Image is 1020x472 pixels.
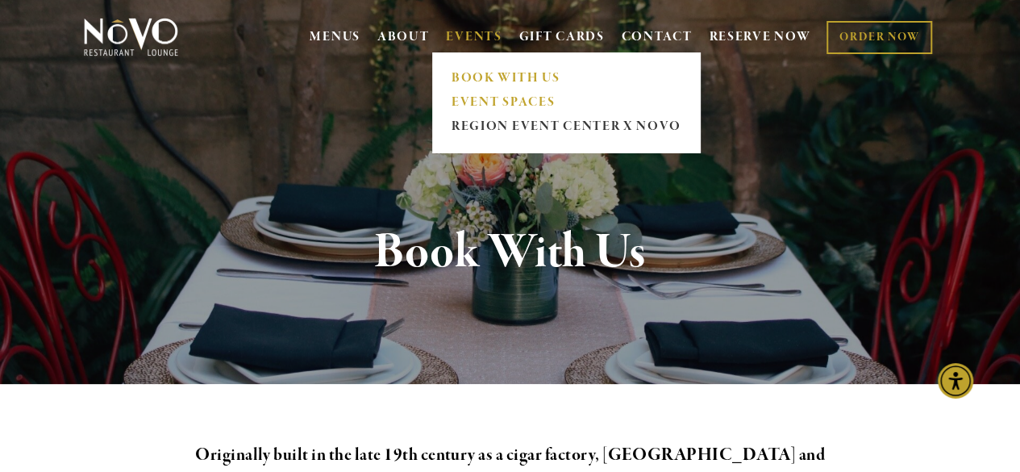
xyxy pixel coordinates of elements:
[938,363,973,399] div: Accessibility Menu
[446,66,685,90] a: BOOK WITH US
[446,29,502,45] a: EVENTS
[81,17,181,57] img: Novo Restaurant &amp; Lounge
[446,115,685,139] a: REGION EVENT CENTER x NOVO
[310,29,360,45] a: MENUS
[709,22,810,52] a: RESERVE NOW
[622,22,693,52] a: CONTACT
[377,29,430,45] a: ABOUT
[519,22,605,52] a: GIFT CARDS
[374,222,646,283] strong: Book With Us
[446,90,685,115] a: EVENT SPACES
[826,21,932,54] a: ORDER NOW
